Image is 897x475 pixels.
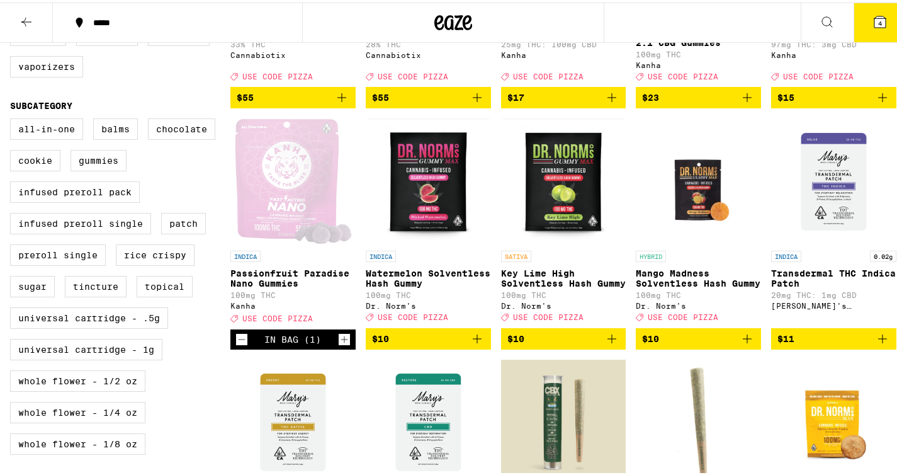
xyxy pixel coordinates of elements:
span: $17 [507,90,524,100]
span: $15 [777,90,794,100]
p: Transdermal THC Indica Patch [771,266,896,286]
label: Gummies [71,147,127,169]
button: Decrement [235,331,248,343]
div: Dr. Norm's [636,299,761,307]
p: 25mg THC: 100mg CBD [501,38,626,46]
img: Dr. Norm's - Key Lime High Solventless Hash Gummy [503,116,624,242]
img: Dr. Norm's - Mango Madness Solventless Hash Gummy [636,116,761,242]
label: Patch [161,210,206,232]
label: Cookie [10,147,60,169]
p: Watermelon Solventless Hash Gummy [366,266,491,286]
p: 0.02g [870,248,896,260]
label: All-In-One [10,116,83,137]
label: Whole Flower - 1/4 oz [10,399,145,421]
div: Kanha [771,49,896,57]
p: 100mg THC [366,289,491,297]
p: INDICA [771,248,801,260]
button: Increment [338,331,351,343]
button: Add to bag [501,84,626,106]
a: Open page for Watermelon Solventless Hash Gummy from Dr. Norm's [366,116,491,325]
span: $55 [372,90,389,100]
a: Open page for Transdermal THC Indica Patch from Mary's Medicinals [771,116,896,325]
p: 28% THC [366,38,491,46]
span: USE CODE PIZZA [242,312,313,321]
p: 100mg THC [636,289,761,297]
div: Cannabiotix [366,49,491,57]
span: USE CODE PIZZA [513,311,584,319]
label: Sugar [10,273,55,295]
label: Infused Preroll Single [10,210,151,232]
a: Open page for Passionfruit Paradise Nano Gummies from Kanha [230,116,356,326]
span: USE CODE PIZZA [513,70,584,78]
p: 20mg THC: 1mg CBD [771,289,896,297]
img: Mary's Medicinals - Transdermal THC Indica Patch [771,116,896,242]
span: USE CODE PIZZA [378,311,448,319]
img: Dr. Norm's - Watermelon Solventless Hash Gummy [368,116,489,242]
div: [PERSON_NAME]'s Medicinals [771,299,896,307]
p: INDICA [366,248,396,260]
label: Whole Flower - 1/8 oz [10,431,145,452]
button: Add to bag [501,326,626,347]
label: Infused Preroll Pack [10,179,140,200]
div: Dr. Norm's [366,299,491,307]
label: Whole Flower - 1/2 oz [10,368,145,389]
label: Tincture [65,273,127,295]
button: Add to bag [366,84,491,106]
p: 100mg THC [636,48,761,56]
label: Balms [93,116,138,137]
label: Vaporizers [10,54,83,75]
p: Mango Madness Solventless Hash Gummy [636,266,761,286]
p: 100mg THC [230,289,356,297]
span: USE CODE PIZZA [378,70,448,78]
button: Add to bag [771,84,896,106]
button: Add to bag [366,326,491,347]
label: Preroll Single [10,242,106,263]
a: Open page for Key Lime High Solventless Hash Gummy from Dr. Norm's [501,116,626,325]
button: Add to bag [636,84,761,106]
button: Add to bag [771,326,896,347]
span: $55 [237,90,254,100]
span: USE CODE PIZZA [648,311,718,319]
span: $23 [642,90,659,100]
button: Add to bag [636,326,761,347]
span: USE CODE PIZZA [242,70,313,78]
span: $10 [507,331,524,341]
label: Rice Crispy [116,242,195,263]
span: USE CODE PIZZA [648,70,718,78]
p: HYBRID [636,248,666,260]
span: 4 [878,17,882,25]
span: $10 [642,331,659,341]
span: $11 [777,331,794,341]
span: USE CODE PIZZA [783,70,854,78]
p: Passionfruit Paradise Nano Gummies [230,266,356,286]
p: INDICA [230,248,261,260]
label: Chocolate [148,116,215,137]
p: 100mg THC [501,289,626,297]
p: Key Lime High Solventless Hash Gummy [501,266,626,286]
button: Add to bag [230,84,356,106]
legend: Subcategory [10,98,72,108]
p: SATIVA [501,248,531,260]
span: $10 [372,331,389,341]
p: 97mg THC: 3mg CBD [771,38,896,46]
div: Cannabiotix [230,49,356,57]
label: Universal Cartridge - 1g [10,336,162,358]
p: 33% THC [230,38,356,46]
div: In Bag (1) [264,332,321,342]
label: Topical [137,273,193,295]
div: Dr. Norm's [501,299,626,307]
div: Kanha [230,299,356,307]
a: Open page for Mango Madness Solventless Hash Gummy from Dr. Norm's [636,116,761,325]
div: Kanha [501,49,626,57]
div: Kanha [636,59,761,67]
label: Universal Cartridge - .5g [10,305,168,326]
